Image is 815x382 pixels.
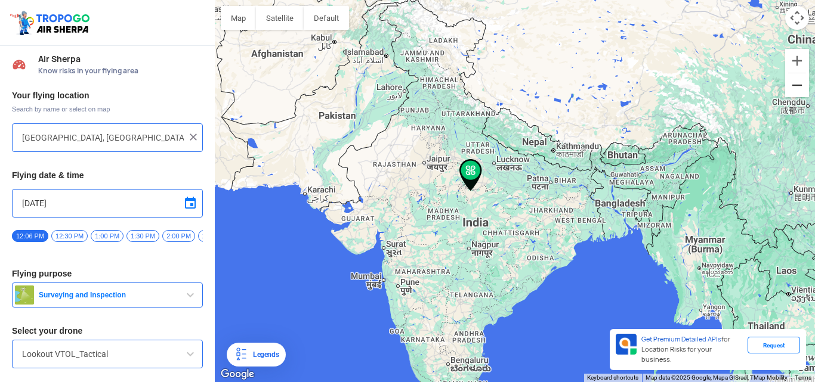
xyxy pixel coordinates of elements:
[646,374,788,381] span: Map data ©2025 Google, Mapa GISrael, TMap Mobility
[12,104,203,114] span: Search by name or select on map
[22,131,184,145] input: Search your flying location
[12,230,48,242] span: 12:06 PM
[22,347,193,361] input: Search by name or Brand
[248,347,279,362] div: Legends
[12,171,203,179] h3: Flying date & time
[234,347,248,362] img: Legends
[256,6,304,30] button: Show satellite imagery
[785,6,809,30] button: Map camera controls
[637,334,748,365] div: for Location Risks for your business.
[785,49,809,73] button: Zoom in
[616,334,637,355] img: Premium APIs
[641,335,721,343] span: Get Premium Detailed APIs
[748,337,800,353] div: Request
[795,374,811,381] a: Terms
[12,327,203,335] h3: Select your drone
[187,131,199,143] img: ic_close.png
[162,230,195,242] span: 2:00 PM
[218,367,257,382] a: Open this area in Google Maps (opens a new window)
[38,66,203,76] span: Know risks in your flying area
[15,285,34,305] img: survey.png
[785,73,809,97] button: Zoom out
[51,230,88,242] span: 12:30 PM
[38,54,203,64] span: Air Sherpa
[587,374,638,382] button: Keyboard shortcuts
[34,290,183,300] span: Surveying and Inspection
[12,282,203,308] button: Surveying and Inspection
[9,9,94,36] img: ic_tgdronemaps.svg
[221,6,256,30] button: Show street map
[12,91,203,100] h3: Your flying location
[126,230,159,242] span: 1:30 PM
[198,230,231,242] span: 2:30 PM
[12,57,26,72] img: Risk Scores
[22,196,193,210] input: Select Date
[218,367,257,382] img: Google
[91,230,124,242] span: 1:00 PM
[12,269,203,278] h3: Flying purpose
